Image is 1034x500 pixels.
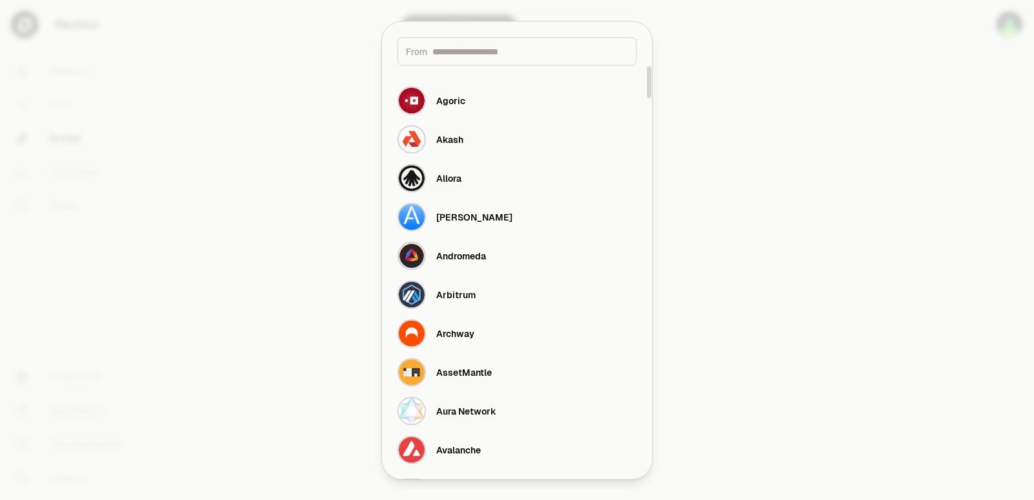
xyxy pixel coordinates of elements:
img: Andromeda Logo [397,241,426,270]
img: Avalanche Logo [397,435,426,464]
button: Andromeda LogoAndromeda [390,236,644,275]
img: Agoric Logo [397,86,426,114]
button: Agoric LogoAgoric [390,81,644,120]
div: Aura Network [436,404,496,417]
div: Avalanche [436,443,481,456]
button: Avalanche LogoAvalanche [390,430,644,469]
button: Archway LogoArchway [390,314,644,353]
img: Althea Logo [397,202,426,231]
div: Allora [436,171,461,184]
div: Akash [436,133,463,146]
span: From [406,45,427,58]
button: Akash LogoAkash [390,120,644,158]
div: [PERSON_NAME] [436,210,512,223]
button: Arbitrum LogoArbitrum [390,275,644,314]
button: Allora LogoAllora [390,158,644,197]
img: Aura Network Logo [397,397,426,425]
button: Aura Network LogoAura Network [390,391,644,430]
button: Althea Logo[PERSON_NAME] [390,197,644,236]
img: Arbitrum Logo [397,280,426,309]
div: Agoric [436,94,465,107]
button: AssetMantle LogoAssetMantle [390,353,644,391]
img: AssetMantle Logo [397,358,426,386]
img: Archway Logo [397,319,426,347]
div: AssetMantle [436,365,492,378]
div: Archway [436,327,474,340]
img: Allora Logo [397,164,426,192]
img: Akash Logo [397,125,426,153]
div: Andromeda [436,249,486,262]
div: Arbitrum [436,288,476,301]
